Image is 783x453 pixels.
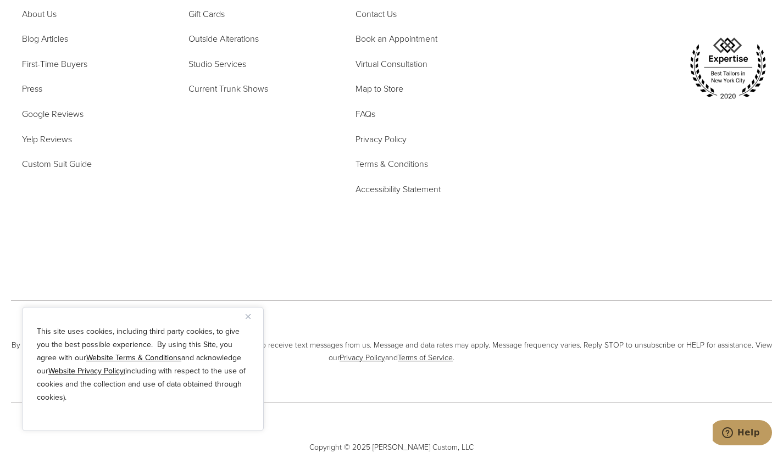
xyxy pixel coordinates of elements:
[246,314,251,319] img: Close
[188,82,268,95] span: Current Trunk Shows
[22,133,72,146] span: Yelp Reviews
[356,7,495,197] nav: Support Footer Nav
[188,7,225,21] a: Gift Cards
[246,310,259,323] button: Close
[713,420,772,448] iframe: Opens a widget where you can chat to one of our agents
[356,157,428,171] a: Terms & Conditions
[22,82,42,96] a: Press
[356,132,407,147] a: Privacy Policy
[188,7,327,96] nav: Services Footer Nav
[22,157,92,171] a: Custom Suit Guide
[22,82,42,95] span: Press
[22,7,161,171] nav: Alan David Footer Nav
[22,58,87,70] span: First-Time Buyers
[22,8,57,20] span: About Us
[684,33,772,104] img: expertise, best tailors in new york city 2020
[22,107,84,121] a: Google Reviews
[356,32,437,46] a: Book an Appointment
[86,352,181,363] a: Website Terms & Conditions
[188,32,259,45] span: Outside Alterations
[11,339,772,364] span: By providing your phone number to [PERSON_NAME] Custom, you agree to receive text messages from u...
[22,57,87,71] a: First-Time Buyers
[356,57,427,71] a: Virtual Consultation
[22,132,72,147] a: Yelp Reviews
[398,352,453,363] a: Terms of Service
[188,82,268,96] a: Current Trunk Shows
[22,32,68,46] a: Blog Articles
[356,183,441,195] span: Accessibility Statement
[48,365,124,377] a: Website Privacy Policy
[37,325,249,404] p: This site uses cookies, including third party cookies, to give you the best possible experience. ...
[188,32,259,46] a: Outside Alterations
[356,32,437,45] span: Book an Appointment
[356,7,397,21] a: Contact Us
[356,82,403,96] a: Map to Store
[22,32,68,45] span: Blog Articles
[22,158,92,170] span: Custom Suit Guide
[356,107,375,121] a: FAQs
[356,82,403,95] span: Map to Store
[340,352,385,363] a: Privacy Policy
[356,58,427,70] span: Virtual Consultation
[356,133,407,146] span: Privacy Policy
[356,158,428,170] span: Terms & Conditions
[188,57,246,71] a: Studio Services
[188,8,225,20] span: Gift Cards
[356,8,397,20] span: Contact Us
[188,58,246,70] span: Studio Services
[22,108,84,120] span: Google Reviews
[356,182,441,197] a: Accessibility Statement
[22,7,57,21] a: About Us
[356,108,375,120] span: FAQs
